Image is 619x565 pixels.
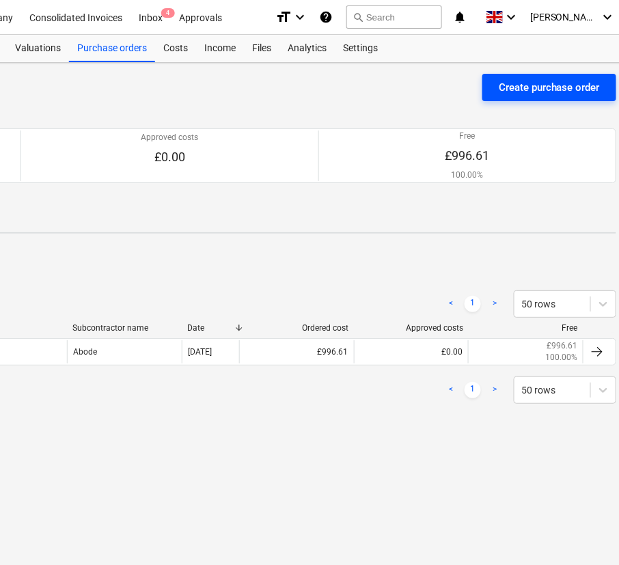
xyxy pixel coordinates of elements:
a: Next page [486,382,503,398]
iframe: Chat Widget [551,499,619,565]
div: Abode [67,340,182,363]
div: [DATE] [188,347,212,357]
a: Files [244,35,279,62]
button: Create purchase order [482,74,616,101]
p: £996.61 [547,340,577,352]
a: Previous page [443,382,459,398]
div: Subcontractor name [72,323,176,333]
p: Free [445,130,489,142]
div: Date [187,323,234,333]
div: £0.00 [354,340,469,363]
p: 100.00% [445,169,489,181]
div: Create purchase order [499,79,600,96]
a: Page 1 is your current page [465,296,481,312]
a: Page 1 is your current page [465,382,481,398]
div: Approved costs [359,323,463,333]
p: 100.00% [545,352,577,363]
a: Analytics [279,35,335,62]
a: Next page [486,296,503,312]
a: Purchase orders [69,35,155,62]
a: Previous page [443,296,459,312]
p: £0.00 [141,149,198,165]
div: Free [474,323,578,333]
div: Ordered cost [245,323,348,333]
p: Approved costs [141,132,198,143]
a: Valuations [7,35,69,62]
a: Settings [335,35,386,62]
p: £996.61 [445,148,489,164]
a: Income [196,35,244,62]
a: Costs [155,35,196,62]
span: 4 [161,8,175,18]
div: £996.61 [239,340,354,363]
